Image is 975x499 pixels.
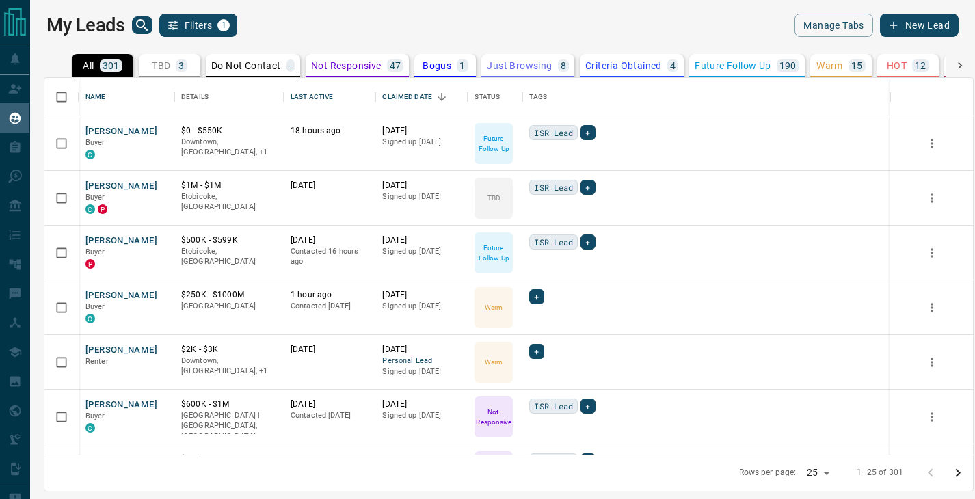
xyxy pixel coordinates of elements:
p: [DATE] [382,453,461,465]
p: [DATE] [291,399,369,410]
div: Last Active [284,78,375,116]
span: + [585,399,590,413]
p: 1 [459,61,465,70]
p: All [83,61,94,70]
p: Not Responsive [311,61,382,70]
div: + [529,289,544,304]
p: [DATE] [382,399,461,410]
p: Future Follow Up [476,133,511,154]
button: more [922,352,942,373]
span: Buyer [85,247,105,256]
p: Warm [485,357,503,367]
span: ISR Lead [534,126,573,139]
div: Details [181,78,209,116]
p: [DATE] [382,289,461,301]
p: $0 - $840K [181,453,277,465]
p: Etobicoke, [GEOGRAPHIC_DATA] [181,191,277,213]
p: [DATE] [291,180,369,191]
span: Buyer [85,138,105,147]
p: TBD [487,193,500,203]
p: Toronto [181,355,277,377]
div: Name [85,78,106,116]
button: [PERSON_NAME] [85,125,157,138]
button: [PERSON_NAME] [85,453,157,466]
span: + [585,126,590,139]
p: [DATE] [382,344,461,355]
p: [DATE] [382,125,461,137]
p: Signed up [DATE] [382,301,461,312]
button: [PERSON_NAME] [85,234,157,247]
p: Future Follow Up [476,243,511,263]
p: [GEOGRAPHIC_DATA] | [GEOGRAPHIC_DATA], [GEOGRAPHIC_DATA] [181,410,277,442]
p: Contacted [DATE] [291,410,369,421]
p: 8 [561,61,566,70]
p: $250K - $1000M [181,289,277,301]
p: Do Not Contact [211,61,281,70]
p: Contacted [DATE] [291,301,369,312]
p: - [289,61,292,70]
p: 1–25 of 301 [857,467,903,478]
span: + [585,454,590,468]
span: Buyer [85,302,105,311]
button: New Lead [880,14,959,37]
p: Warm [816,61,843,70]
div: Status [475,78,500,116]
p: Bogus [423,61,451,70]
p: Warm [485,302,503,312]
span: ISR Lead [534,454,573,468]
p: Criteria Obtained [585,61,662,70]
button: more [922,133,942,154]
div: + [580,453,595,468]
div: + [529,344,544,359]
span: ISR Lead [534,235,573,249]
p: $600K - $1M [181,399,277,410]
p: 12 [915,61,926,70]
div: + [580,125,595,140]
button: Go to next page [944,459,972,487]
div: + [580,180,595,195]
button: search button [132,16,152,34]
p: TBD [152,61,170,70]
p: [DATE] [291,234,369,246]
p: Signed up [DATE] [382,410,461,421]
p: Signed up [DATE] [382,366,461,377]
p: HOT [887,61,907,70]
div: + [580,399,595,414]
span: Buyer [85,193,105,202]
p: Etobicoke, [GEOGRAPHIC_DATA] [181,246,277,267]
span: + [585,180,590,194]
span: ISR Lead [534,399,573,413]
span: ISR Lead [534,180,573,194]
div: property.ca [85,259,95,269]
p: [DATE] [291,344,369,355]
div: Tags [522,78,890,116]
p: 1 hour ago [291,289,369,301]
p: $2K - $3K [181,344,277,355]
span: 1 [219,21,228,30]
h1: My Leads [46,14,125,36]
p: Future Follow Up [695,61,771,70]
span: + [534,345,539,358]
p: 4 [670,61,676,70]
span: Renter [85,357,109,366]
div: condos.ca [85,314,95,323]
p: Rows per page: [739,467,797,478]
p: Just Browsing [487,61,552,70]
span: + [534,290,539,304]
div: Details [174,78,284,116]
div: Last Active [291,78,333,116]
div: Claimed Date [382,78,432,116]
p: Signed up [DATE] [382,246,461,257]
div: 25 [801,463,834,483]
p: 18 hours ago [291,125,369,137]
p: 15 [851,61,863,70]
span: Buyer [85,412,105,420]
p: [DATE] [382,180,461,191]
p: 3 [178,61,184,70]
button: more [922,243,942,263]
p: [DATE] [291,453,369,465]
button: [PERSON_NAME] [85,289,157,302]
p: $0 - $550K [181,125,277,137]
span: + [585,235,590,249]
span: Personal Lead [382,355,461,367]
